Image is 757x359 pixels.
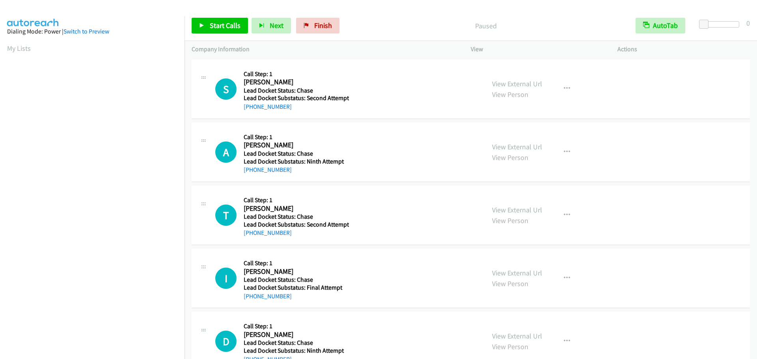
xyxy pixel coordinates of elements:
[314,21,332,30] span: Finish
[215,78,237,100] h1: S
[244,221,349,229] h5: Lead Docket Substatus: Second Attempt
[244,204,347,213] h2: [PERSON_NAME]
[244,284,347,292] h5: Lead Docket Substatus: Final Attempt
[7,44,31,53] a: My Lists
[636,18,685,33] button: AutoTab
[215,141,237,163] h1: A
[215,268,237,289] h1: I
[63,28,109,35] a: Switch to Preview
[215,331,237,352] div: The call is yet to be attempted
[215,331,237,352] h1: D
[244,339,347,347] h5: Lead Docket Status: Chase
[7,27,177,36] div: Dialing Mode: Power |
[350,20,621,31] p: Paused
[244,196,349,204] h5: Call Step: 1
[244,94,349,102] h5: Lead Docket Substatus: Second Attempt
[270,21,283,30] span: Next
[492,268,542,277] a: View External Url
[244,267,347,276] h2: [PERSON_NAME]
[244,229,292,236] a: [PHONE_NUMBER]
[244,166,292,173] a: [PHONE_NUMBER]
[617,45,750,54] p: Actions
[492,142,542,151] a: View External Url
[215,205,237,226] h1: T
[215,205,237,226] div: The call is yet to be attempted
[492,342,528,351] a: View Person
[492,331,542,340] a: View External Url
[252,18,291,33] button: Next
[244,141,347,150] h2: [PERSON_NAME]
[215,78,237,100] div: The call is yet to be attempted
[192,18,248,33] a: Start Calls
[492,205,542,214] a: View External Url
[244,87,349,95] h5: Lead Docket Status: Chase
[215,268,237,289] div: The call is yet to be attempted
[492,216,528,225] a: View Person
[244,347,347,355] h5: Lead Docket Substatus: Ninth Attempt
[192,45,457,54] p: Company Information
[244,103,292,110] a: [PHONE_NUMBER]
[244,322,347,330] h5: Call Step: 1
[244,276,347,284] h5: Lead Docket Status: Chase
[492,79,542,88] a: View External Url
[244,259,347,267] h5: Call Step: 1
[244,133,347,141] h5: Call Step: 1
[746,18,750,28] div: 0
[703,21,739,28] div: Delay between calls (in seconds)
[210,21,241,30] span: Start Calls
[244,70,349,78] h5: Call Step: 1
[244,150,347,158] h5: Lead Docket Status: Chase
[244,213,349,221] h5: Lead Docket Status: Chase
[471,45,603,54] p: View
[215,141,237,163] div: The call is yet to be attempted
[492,153,528,162] a: View Person
[492,279,528,288] a: View Person
[244,158,347,166] h5: Lead Docket Substatus: Ninth Attempt
[244,330,347,339] h2: [PERSON_NAME]
[492,90,528,99] a: View Person
[244,292,292,300] a: [PHONE_NUMBER]
[296,18,339,33] a: Finish
[244,78,347,87] h2: [PERSON_NAME]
